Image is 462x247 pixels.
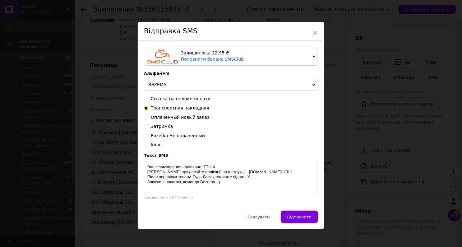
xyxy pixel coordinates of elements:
span: Транспортная накладная [151,105,209,110]
span: Оплаченный новый заказ [151,115,210,120]
span: Альфа-ім'я [144,71,169,76]
span: Відправити [287,215,312,219]
span: Ссылка на онлайн-оплату [151,96,210,101]
button: Скасувати [241,211,276,223]
span: Скасувати [247,215,270,219]
div: Текст SMS [144,153,318,158]
span: × [312,27,318,38]
span: Інше [151,142,162,147]
div: Відправка SMS [138,22,324,41]
span: Затримка [151,124,173,129]
span: BEZEMA [148,82,167,87]
a: Поповнити баланс SMSClub [181,57,244,62]
div: Залишилось: 22.95 ₴ [181,50,310,56]
span: Rozetka Не оплаченный [151,133,205,138]
div: Використано: 187 символів [144,195,318,199]
textarea: Ваше замовлення надіслано. ТТН Х [PERSON_NAME] приклеюйте аплікації по їнструкціі - [DOMAIN_NAME]... [144,161,318,193]
button: Відправити [281,211,318,223]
